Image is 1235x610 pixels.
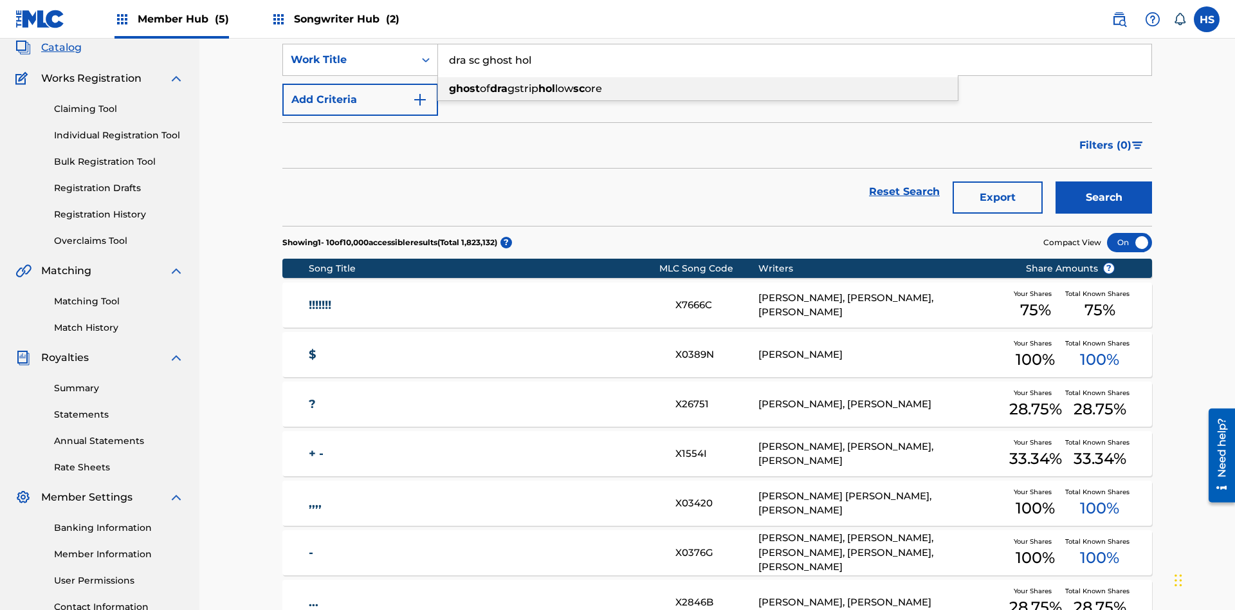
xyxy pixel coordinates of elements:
span: Total Known Shares [1065,338,1135,348]
div: [PERSON_NAME], [PERSON_NAME] [758,595,1006,610]
img: expand [169,490,184,505]
img: help [1145,12,1160,27]
span: Your Shares [1014,388,1057,398]
img: Catalog [15,40,31,55]
div: MLC Song Code [659,262,758,275]
span: low [555,82,573,95]
span: 100 % [1016,497,1055,520]
a: - [309,546,659,560]
div: [PERSON_NAME], [PERSON_NAME], [PERSON_NAME] [758,439,1006,468]
div: User Menu [1194,6,1220,32]
span: Works Registration [41,71,142,86]
span: 33.34 % [1009,447,1062,470]
span: Filters ( 0 ) [1079,138,1131,153]
iframe: Chat Widget [1171,548,1235,610]
button: Export [953,181,1043,214]
a: Claiming Tool [54,102,184,116]
span: Compact View [1043,237,1101,248]
div: [PERSON_NAME], [PERSON_NAME], [PERSON_NAME], [PERSON_NAME], [PERSON_NAME] [758,531,1006,575]
span: Total Known Shares [1065,388,1135,398]
a: User Permissions [54,574,184,587]
button: Add Criteria [282,84,438,116]
span: (5) [215,13,229,25]
div: X0376G [675,546,758,560]
img: expand [169,263,184,279]
img: filter [1132,142,1143,149]
span: Your Shares [1014,586,1057,596]
a: Overclaims Tool [54,234,184,248]
a: Registration History [54,208,184,221]
span: 33.34 % [1074,447,1126,470]
img: Top Rightsholders [271,12,286,27]
span: Your Shares [1014,338,1057,348]
a: Banking Information [54,521,184,535]
span: 100 % [1016,348,1055,371]
span: Your Shares [1014,487,1057,497]
span: 28.75 % [1009,398,1062,421]
div: Work Title [291,52,407,68]
span: Royalties [41,350,89,365]
div: Drag [1175,561,1182,600]
a: Matching Tool [54,295,184,308]
a: ? [309,397,659,412]
span: Member Settings [41,490,133,505]
span: 100 % [1016,546,1055,569]
span: 100 % [1080,546,1119,569]
img: Royalties [15,350,31,365]
div: Notifications [1173,13,1186,26]
a: Bulk Registration Tool [54,155,184,169]
span: (2) [386,13,399,25]
a: Match History [54,321,184,335]
span: 28.75 % [1074,398,1126,421]
span: Your Shares [1014,289,1057,299]
a: + - [309,447,659,461]
img: expand [169,71,184,86]
span: Matching [41,263,91,279]
a: ,,,, [309,496,659,511]
strong: dra [490,82,508,95]
strong: hol [538,82,555,95]
a: ... [309,595,659,610]
span: Songwriter Hub [294,12,399,26]
p: Showing 1 - 10 of 10,000 accessible results (Total 1,823,132 ) [282,237,497,248]
div: X2846B [675,595,758,610]
img: expand [169,350,184,365]
span: Share Amounts [1026,262,1115,275]
strong: ghost [449,82,480,95]
iframe: Resource Center [1199,403,1235,509]
a: !!!!!!! [309,298,659,313]
a: $ [309,347,659,362]
a: Rate Sheets [54,461,184,474]
span: 75 % [1084,299,1115,322]
span: gstrip [508,82,538,95]
span: Catalog [41,40,82,55]
a: Registration Drafts [54,181,184,195]
a: Public Search [1106,6,1132,32]
span: 75 % [1020,299,1051,322]
a: Member Information [54,548,184,561]
img: Works Registration [15,71,32,86]
div: Song Title [309,262,659,275]
span: Total Known Shares [1065,537,1135,546]
span: Member Hub [138,12,229,26]
form: Search Form [282,44,1152,226]
img: 9d2ae6d4665cec9f34b9.svg [412,92,428,107]
div: [PERSON_NAME], [PERSON_NAME] [758,397,1006,412]
div: [PERSON_NAME] [758,347,1006,362]
span: Your Shares [1014,438,1057,447]
a: Summary [54,382,184,395]
span: ? [500,237,512,248]
div: Help [1140,6,1166,32]
img: Member Settings [15,490,31,505]
span: Total Known Shares [1065,487,1135,497]
a: Individual Registration Tool [54,129,184,142]
div: Writers [758,262,1006,275]
img: MLC Logo [15,10,65,28]
strong: sc [573,82,585,95]
img: Matching [15,263,32,279]
div: [PERSON_NAME], [PERSON_NAME], [PERSON_NAME] [758,291,1006,320]
a: Reset Search [863,178,946,206]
